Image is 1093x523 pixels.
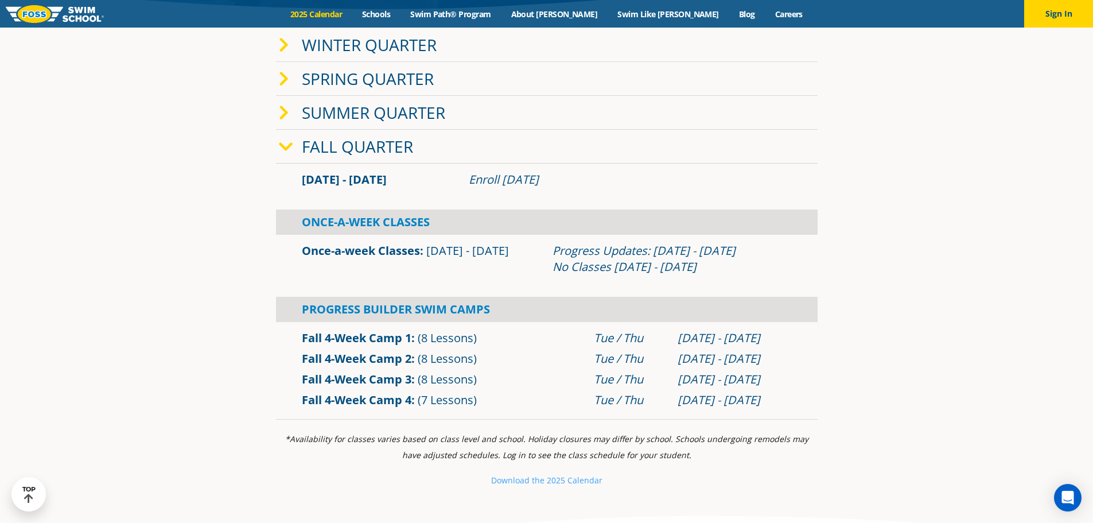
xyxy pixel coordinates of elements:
a: Careers [765,9,812,20]
a: Once-a-week Classes [302,243,420,258]
div: Tue / Thu [594,330,666,346]
small: e 2025 Calendar [540,475,602,486]
a: Summer Quarter [302,102,445,123]
a: About [PERSON_NAME] [501,9,608,20]
div: [DATE] - [DATE] [678,392,792,408]
a: Fall 4-Week Camp 3 [302,371,411,387]
div: TOP [22,486,36,503]
div: Tue / Thu [594,392,666,408]
i: *Availability for classes varies based on class level and school. Holiday closures may differ by ... [285,433,808,460]
a: Fall 4-Week Camp 2 [302,351,411,366]
div: [DATE] - [DATE] [678,351,792,367]
div: [DATE] - [DATE] [678,371,792,388]
span: (8 Lessons) [418,351,477,366]
a: Fall Quarter [302,135,413,157]
a: Winter Quarter [302,34,437,56]
div: Progress Updates: [DATE] - [DATE] No Classes [DATE] - [DATE] [553,243,792,275]
img: FOSS Swim School Logo [6,5,104,23]
a: Schools [352,9,400,20]
a: Spring Quarter [302,68,434,90]
a: Fall 4-Week Camp 1 [302,330,411,346]
div: [DATE] - [DATE] [678,330,792,346]
span: (8 Lessons) [418,371,477,387]
a: Swim Path® Program [400,9,501,20]
a: Fall 4-Week Camp 4 [302,392,411,408]
span: [DATE] - [DATE] [426,243,509,258]
span: (7 Lessons) [418,392,477,408]
div: Open Intercom Messenger [1054,484,1082,512]
span: (8 Lessons) [418,330,477,346]
a: 2025 Calendar [281,9,352,20]
div: Enroll [DATE] [469,172,792,188]
div: Tue / Thu [594,371,666,388]
a: Blog [729,9,765,20]
small: Download th [491,475,540,486]
span: [DATE] - [DATE] [302,172,387,187]
div: Once-A-Week Classes [276,210,818,235]
div: Tue / Thu [594,351,666,367]
a: Download the 2025 Calendar [491,475,602,486]
a: Swim Like [PERSON_NAME] [608,9,729,20]
div: Progress Builder Swim Camps [276,297,818,322]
